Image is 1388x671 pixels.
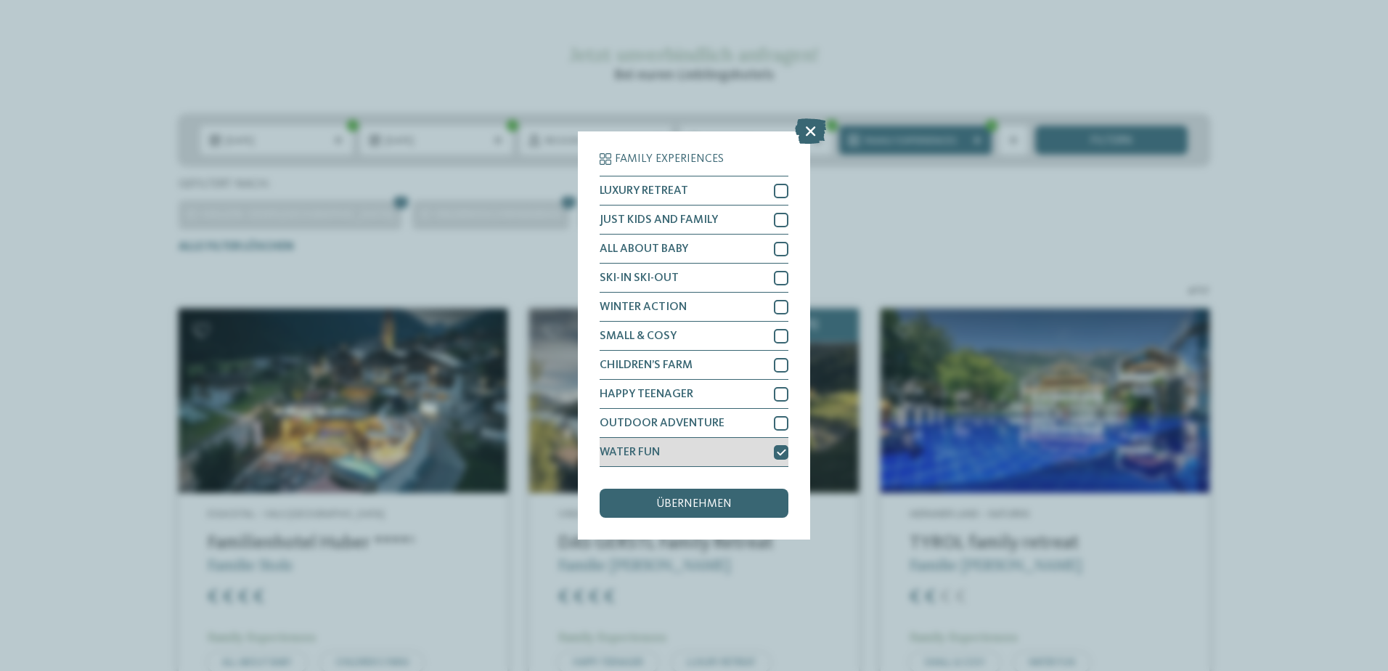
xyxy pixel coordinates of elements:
span: HAPPY TEENAGER [600,389,693,400]
span: übernehmen [656,498,732,510]
span: SKI-IN SKI-OUT [600,272,679,284]
span: Family Experiences [615,153,724,165]
span: WATER FUN [600,447,660,458]
span: WINTER ACTION [600,301,687,313]
span: CHILDREN’S FARM [600,359,693,371]
span: OUTDOOR ADVENTURE [600,418,724,429]
span: JUST KIDS AND FAMILY [600,214,718,226]
span: SMALL & COSY [600,330,677,342]
span: ALL ABOUT BABY [600,243,688,255]
span: LUXURY RETREAT [600,185,688,197]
